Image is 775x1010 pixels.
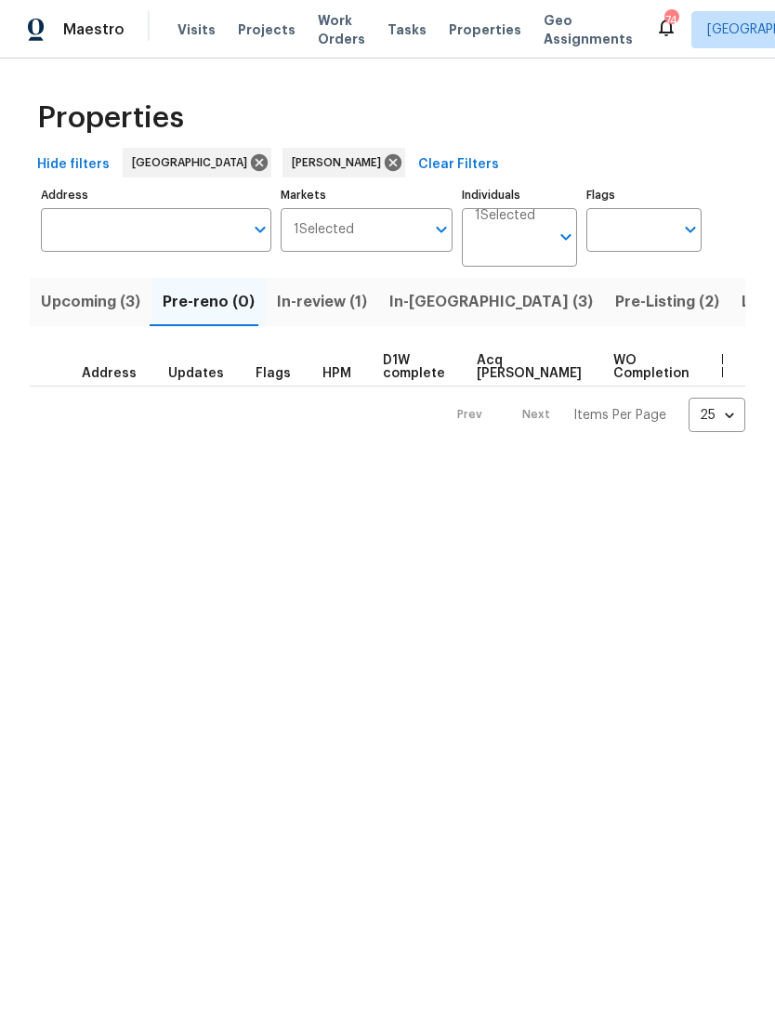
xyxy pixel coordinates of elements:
span: Pre-Listing (2) [615,289,719,315]
span: Upcoming (3) [41,289,140,315]
button: Open [677,216,703,243]
label: Individuals [462,190,577,201]
span: 1 Selected [294,222,354,238]
span: [GEOGRAPHIC_DATA] [132,153,255,172]
span: Visits [177,20,216,39]
button: Open [553,224,579,250]
button: Hide filters [30,148,117,182]
span: Clear Filters [418,153,499,177]
span: Work Orders [318,11,365,48]
span: Acq [PERSON_NAME] [477,354,582,380]
span: Updates [168,367,224,380]
span: Address [82,367,137,380]
span: Properties [449,20,521,39]
p: Items Per Page [573,406,666,425]
span: Properties [37,109,184,127]
span: WO Completion [613,354,690,380]
nav: Pagination Navigation [440,398,745,432]
span: Hide filters [37,153,110,177]
span: Line Items [721,354,757,380]
button: Clear Filters [411,148,506,182]
span: Maestro [63,20,125,39]
span: In-review (1) [277,289,367,315]
label: Address [41,190,271,201]
div: [GEOGRAPHIC_DATA] [123,148,271,177]
span: HPM [322,367,351,380]
span: [PERSON_NAME] [292,153,388,172]
button: Open [428,216,454,243]
span: In-[GEOGRAPHIC_DATA] (3) [389,289,593,315]
span: Pre-reno (0) [163,289,255,315]
div: 74 [664,11,677,30]
span: Tasks [387,23,427,36]
label: Flags [586,190,702,201]
span: 1 Selected [475,208,535,224]
span: D1W complete [383,354,445,380]
div: [PERSON_NAME] [282,148,405,177]
div: 25 [689,391,745,439]
label: Markets [281,190,453,201]
button: Open [247,216,273,243]
span: Flags [256,367,291,380]
span: Projects [238,20,296,39]
span: Geo Assignments [544,11,633,48]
